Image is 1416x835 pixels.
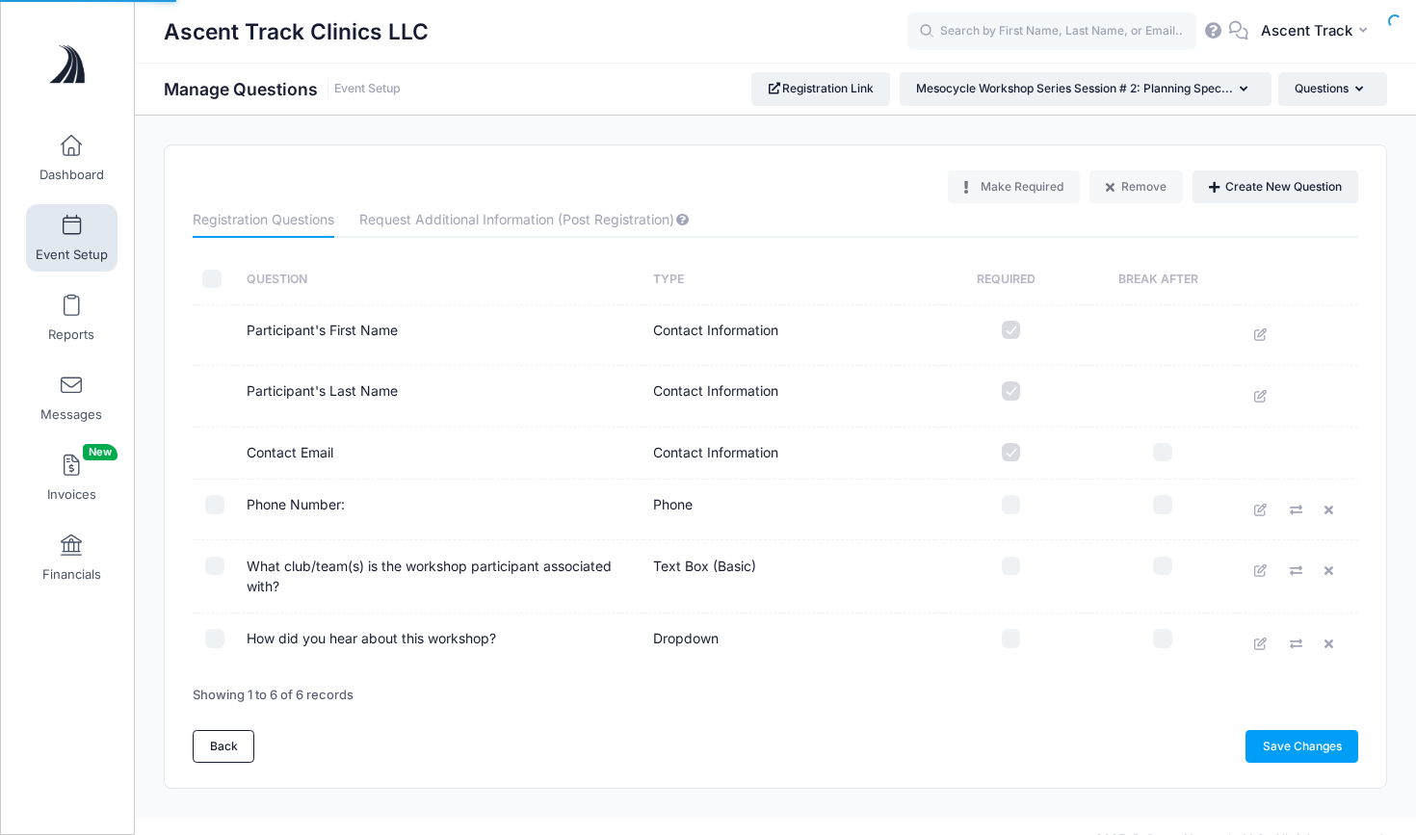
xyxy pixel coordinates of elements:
td: What club/team(s) is the workshop participant associated with? [237,540,644,613]
td: Phone [643,480,934,541]
a: Registration Questions [193,203,334,238]
span: Ascent Track [1261,20,1352,41]
span: Reports [48,326,94,343]
a: InvoicesNew [26,444,118,511]
a: Event Setup [334,82,401,96]
button: Questions [1278,72,1387,105]
a: Back [193,730,254,763]
div: Showing 1 to 6 of 6 records [193,673,354,718]
span: Financials [42,566,101,583]
th: Required [935,254,1088,305]
a: Event Setup [26,204,118,272]
button: Ascent Track [1248,10,1387,54]
h1: Ascent Track Clinics LLC [164,10,429,54]
span: Mesocycle Workshop Series Session # 2: Planning Spec... [916,81,1233,95]
td: Participant's Last Name [237,366,644,428]
a: Messages [26,364,118,431]
td: Phone Number: [237,480,644,541]
a: Registration Link [751,72,891,105]
td: Contact Information [643,366,934,428]
span: Messages [40,406,102,423]
a: Request Additional Information (Post Registration) [359,203,690,238]
a: Reports [26,284,118,352]
th: Type [643,254,934,305]
td: Contact Information [643,428,934,480]
th: Break After [1087,254,1239,305]
a: Save Changes [1246,730,1358,763]
th: Question [237,254,644,305]
a: Ascent Track Clinics LLC [1,20,136,112]
button: Create New Question [1193,170,1358,203]
td: How did you hear about this workshop? [237,613,644,674]
a: Dashboard [26,124,118,192]
td: Contact Information [643,305,934,367]
td: Text Box (Basic) [643,540,934,613]
h1: Manage Questions [164,79,401,99]
button: Mesocycle Workshop Series Session # 2: Planning Spec... [900,72,1272,105]
span: Event Setup [36,247,108,263]
span: Invoices [47,486,96,503]
a: Financials [26,524,118,591]
span: New [83,444,118,460]
img: Ascent Track Clinics LLC [33,30,105,102]
td: Participant's First Name [237,305,644,367]
input: Search by First Name, Last Name, or Email... [907,13,1196,51]
span: Dashboard [39,167,104,183]
td: Contact Email [237,428,644,480]
td: Dropdown [643,613,934,674]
